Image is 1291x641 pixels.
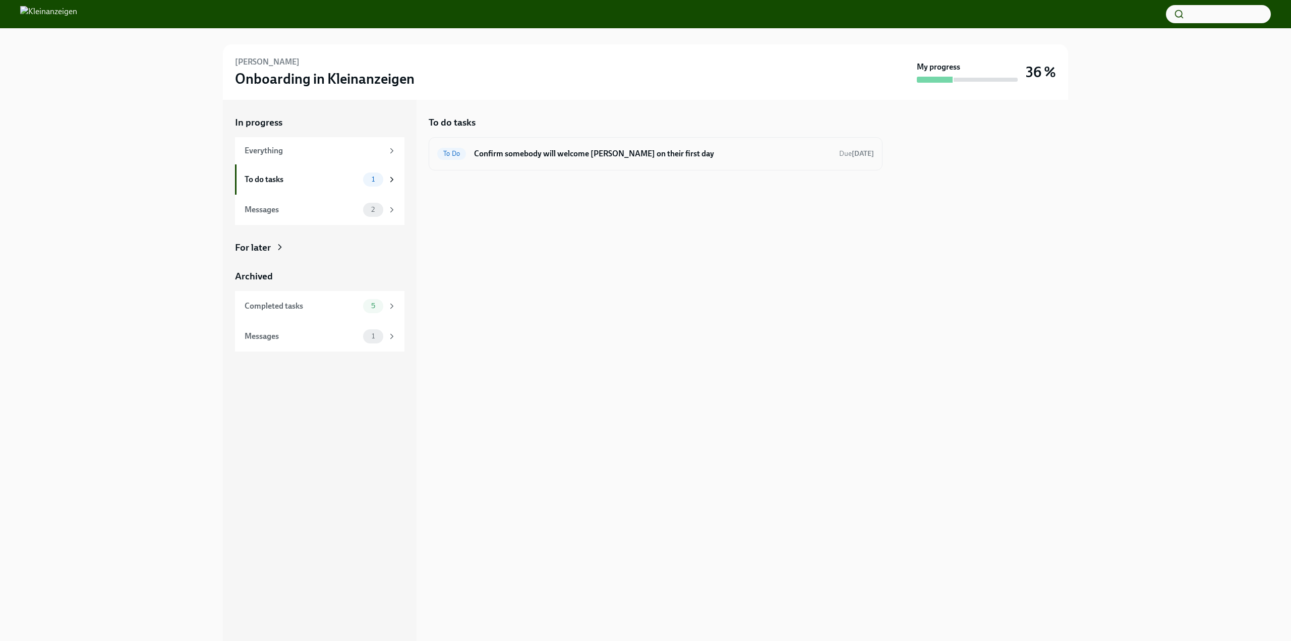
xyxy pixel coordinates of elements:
[235,116,404,129] a: In progress
[365,302,381,310] span: 5
[917,62,960,73] strong: My progress
[366,332,381,340] span: 1
[235,321,404,352] a: Messages1
[235,241,404,254] a: For later
[839,149,874,158] span: October 2nd, 2025 09:00
[839,149,874,158] span: Due
[437,150,466,157] span: To Do
[20,6,77,22] img: Kleinanzeigen
[235,70,415,88] h3: Onboarding in Kleinanzeigen
[235,291,404,321] a: Completed tasks5
[245,145,383,156] div: Everything
[235,137,404,164] a: Everything
[245,331,359,342] div: Messages
[852,149,874,158] strong: [DATE]
[366,176,381,183] span: 1
[235,241,271,254] div: For later
[429,116,476,129] h5: To do tasks
[235,195,404,225] a: Messages2
[235,164,404,195] a: To do tasks1
[365,206,381,213] span: 2
[235,270,404,283] a: Archived
[245,204,359,215] div: Messages
[235,56,300,68] h6: [PERSON_NAME]
[437,146,874,162] a: To DoConfirm somebody will welcome [PERSON_NAME] on their first dayDue[DATE]
[1026,63,1056,81] h3: 36 %
[245,174,359,185] div: To do tasks
[245,301,359,312] div: Completed tasks
[474,148,831,159] h6: Confirm somebody will welcome [PERSON_NAME] on their first day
